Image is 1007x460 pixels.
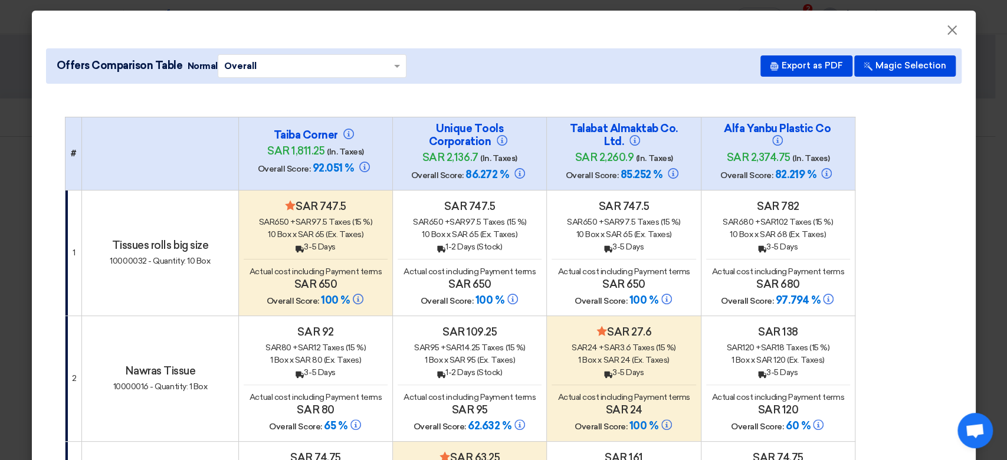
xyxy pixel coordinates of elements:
div: 680 + 102 Taxes (15 %) [706,216,850,228]
span: sar 24 [603,355,630,365]
span: Offers Comparison Table [57,58,183,74]
button: Export as PDF [760,55,852,77]
span: sar [726,343,742,353]
div: 1-2 Days (Stock) [398,366,542,379]
div: Open chat [957,413,993,448]
div: 650 + 97.5 Taxes (15 %) [552,216,696,228]
span: Actual cost including Payment terms [712,392,844,402]
span: 100 % [321,294,350,307]
span: 100 % [629,419,658,432]
span: Overall Score: [269,422,322,432]
span: Box x [739,229,759,239]
td: 2 [65,316,82,441]
h4: sar 138 [706,326,850,339]
span: 1 [270,355,273,365]
div: 3-5 Days [552,366,696,379]
span: (Ex. Taxes) [788,229,826,239]
span: (In. Taxes) [636,153,673,163]
span: (Ex. Taxes) [477,355,515,365]
div: 1-2 Days (Stock) [398,241,542,253]
span: 62.632 % [468,419,511,432]
h4: sar 747.5 [244,200,388,213]
h4: Taiba Corner [257,129,375,142]
span: 10 [730,229,737,239]
span: sar [259,217,275,227]
span: 1 [732,355,734,365]
th: # [65,117,82,190]
span: sar 65 [298,229,324,239]
span: Overall Score: [731,422,783,432]
span: Overall Score: [721,296,773,306]
span: sar 2,136.7 [422,151,478,164]
span: Actual cost including Payment terms [404,267,536,277]
h4: Talabat Almaktab Co. Ltd. [565,122,683,148]
span: sar 80 [295,355,322,365]
span: Overall Score: [720,170,773,180]
h4: sar 650 [244,278,388,291]
div: 95 + 14.25 Taxes (15 %) [398,341,542,354]
h4: sar 650 [552,278,696,291]
h4: sar 120 [706,403,850,416]
span: 97.794 % [776,294,820,307]
h4: sar 80 [244,403,388,416]
span: sar [761,343,777,353]
h4: Alfa Yanbu Plastic Co [719,122,837,148]
div: 3-5 Days [244,366,388,379]
span: sar 1,811.25 [267,144,324,157]
span: sar 65 [606,229,632,239]
span: Actual cost including Payment terms [557,267,690,277]
span: sar 2,260.9 [575,151,634,164]
span: sar [572,343,588,353]
span: 10 [422,229,429,239]
span: sar [604,343,620,353]
span: sar [723,217,739,227]
span: sar 65 [452,229,478,239]
span: sar [265,343,281,353]
span: Box x [428,355,448,365]
span: Overall Score: [421,296,473,306]
h4: sar 650 [398,278,542,291]
span: 86.272 % [465,168,509,181]
span: Overall Score: [266,296,319,306]
span: 60 % [786,419,810,432]
h4: sar 109.25 [398,326,542,339]
span: 65 % [324,419,347,432]
span: 10000032 - Quantity: 10 Box [110,256,210,266]
td: 1 [65,190,82,316]
span: sar [603,217,619,227]
div: 3-5 Days [706,241,850,253]
h4: Unique Tools Corporation [411,122,529,148]
span: sar [296,217,311,227]
span: Overall Score: [411,170,463,180]
span: Actual cost including Payment terms [250,267,382,277]
div: 3-5 Days [244,241,388,253]
h4: sar 747.5 [552,200,696,213]
span: (Ex. Taxes) [326,229,363,239]
span: 82.219 % [775,168,816,181]
h4: sar 24 [552,403,696,416]
span: 1 [578,355,581,365]
span: (Ex. Taxes) [787,355,825,365]
div: 3-5 Days [552,241,696,253]
h4: sar 680 [706,278,850,291]
span: sar 2,374.75 [726,151,790,164]
span: (In. Taxes) [327,147,364,157]
span: Actual cost including Payment terms [712,267,844,277]
div: 80 + 12 Taxes (15 %) [244,341,388,354]
span: sar [760,217,776,227]
span: Box x [585,229,605,239]
span: 100 % [475,294,504,307]
span: Box x [431,229,451,239]
span: × [946,21,958,45]
h4: sar 27.6 [552,326,696,339]
span: (Ex. Taxes) [634,229,672,239]
span: Overall Score: [258,164,310,174]
div: 650 + 97.5 Taxes (15 %) [398,216,542,228]
div: 650 + 97.5 Taxes (15 %) [244,216,388,228]
span: sar 120 [756,355,786,365]
span: Overall Score: [413,422,465,432]
span: 10 [268,229,275,239]
span: Box x [736,355,755,365]
h4: sar 782 [706,200,850,213]
span: Actual cost including Payment terms [250,392,382,402]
